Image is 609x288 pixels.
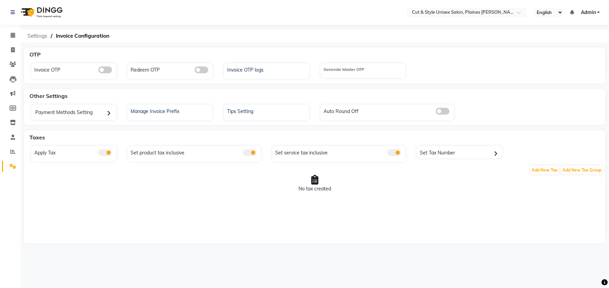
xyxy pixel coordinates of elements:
[33,148,117,156] div: Apply Tax
[299,178,331,192] span: No tax created
[129,148,261,156] div: Set product tax inclusive
[226,65,309,74] div: Invoice OTP logs
[274,148,406,156] div: Set service tax inclusive
[24,30,51,42] span: Settings
[560,167,604,173] a: Add New Tax Group
[581,9,596,16] span: Admin
[52,30,113,42] span: Invoice Configuration
[129,106,213,115] div: Manage Invoice Prefix
[129,65,213,74] div: Redeem OTP
[529,167,560,173] a: Add New Tax
[226,106,309,115] div: Tips Setting
[33,106,117,120] div: Payment Methods Setting
[322,106,454,115] div: Auto Round Off
[33,65,117,74] div: Invoice OTP
[418,148,502,158] div: Set Tax Number
[224,65,309,74] a: Invoice OTP logs
[127,106,213,115] a: Manage Invoice Prefix
[17,3,64,22] img: logo
[561,166,604,174] span: Add New Tax Group
[224,106,309,115] a: Tips Setting
[324,66,365,73] label: Generate Master OTP
[530,166,560,174] span: Add New Tax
